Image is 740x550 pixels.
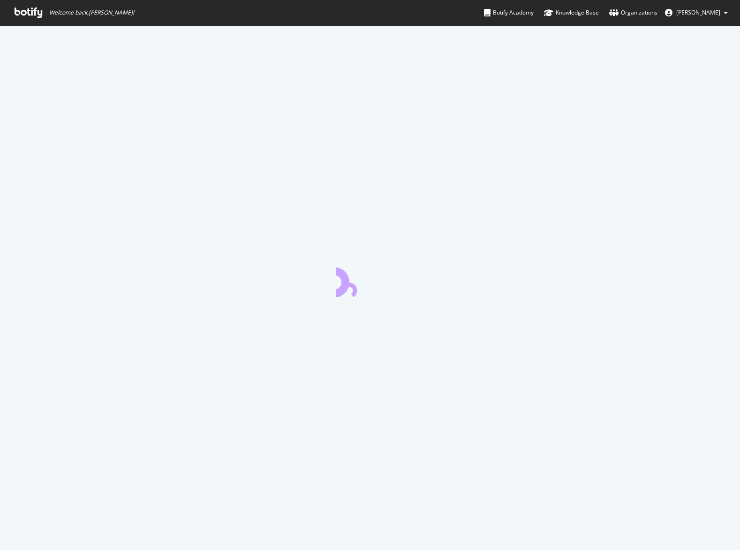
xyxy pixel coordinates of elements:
[484,8,534,17] div: Botify Academy
[49,9,134,16] span: Welcome back, [PERSON_NAME] !
[657,5,735,20] button: [PERSON_NAME]
[544,8,599,17] div: Knowledge Base
[609,8,657,17] div: Organizations
[336,263,404,297] div: animation
[676,8,720,16] span: Mike Tekula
